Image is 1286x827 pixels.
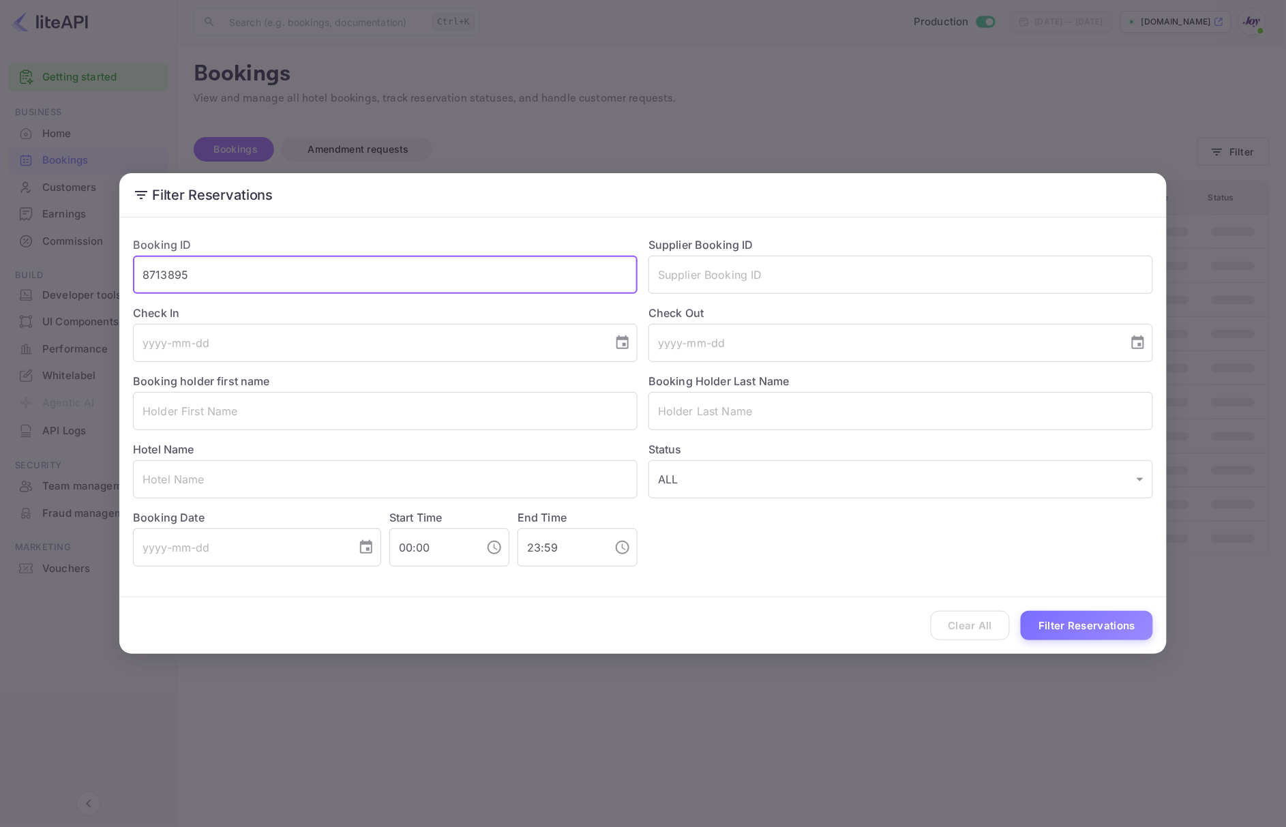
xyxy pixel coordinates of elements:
button: Choose date [1124,329,1152,357]
label: Hotel Name [133,442,194,456]
input: Supplier Booking ID [648,256,1153,294]
input: hh:mm [518,528,603,567]
button: Choose date [353,534,380,561]
label: Booking holder first name [133,374,270,388]
label: Booking ID [133,238,192,252]
label: Status [648,441,1153,457]
button: Filter Reservations [1021,611,1153,640]
div: ALL [648,460,1153,498]
button: Choose date [609,329,636,357]
label: Start Time [389,511,443,524]
input: Holder First Name [133,392,638,430]
label: Booking Date [133,509,381,526]
label: Booking Holder Last Name [648,374,790,388]
input: yyyy-mm-dd [133,528,347,567]
h2: Filter Reservations [119,173,1167,217]
input: yyyy-mm-dd [648,324,1119,362]
label: Check Out [648,305,1153,321]
input: Holder Last Name [648,392,1153,430]
input: yyyy-mm-dd [133,324,603,362]
button: Choose time, selected time is 12:00 AM [481,534,508,561]
label: Supplier Booking ID [648,238,753,252]
input: hh:mm [389,528,475,567]
button: Choose time, selected time is 11:59 PM [609,534,636,561]
label: End Time [518,511,567,524]
input: Hotel Name [133,460,638,498]
input: Booking ID [133,256,638,294]
label: Check In [133,305,638,321]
